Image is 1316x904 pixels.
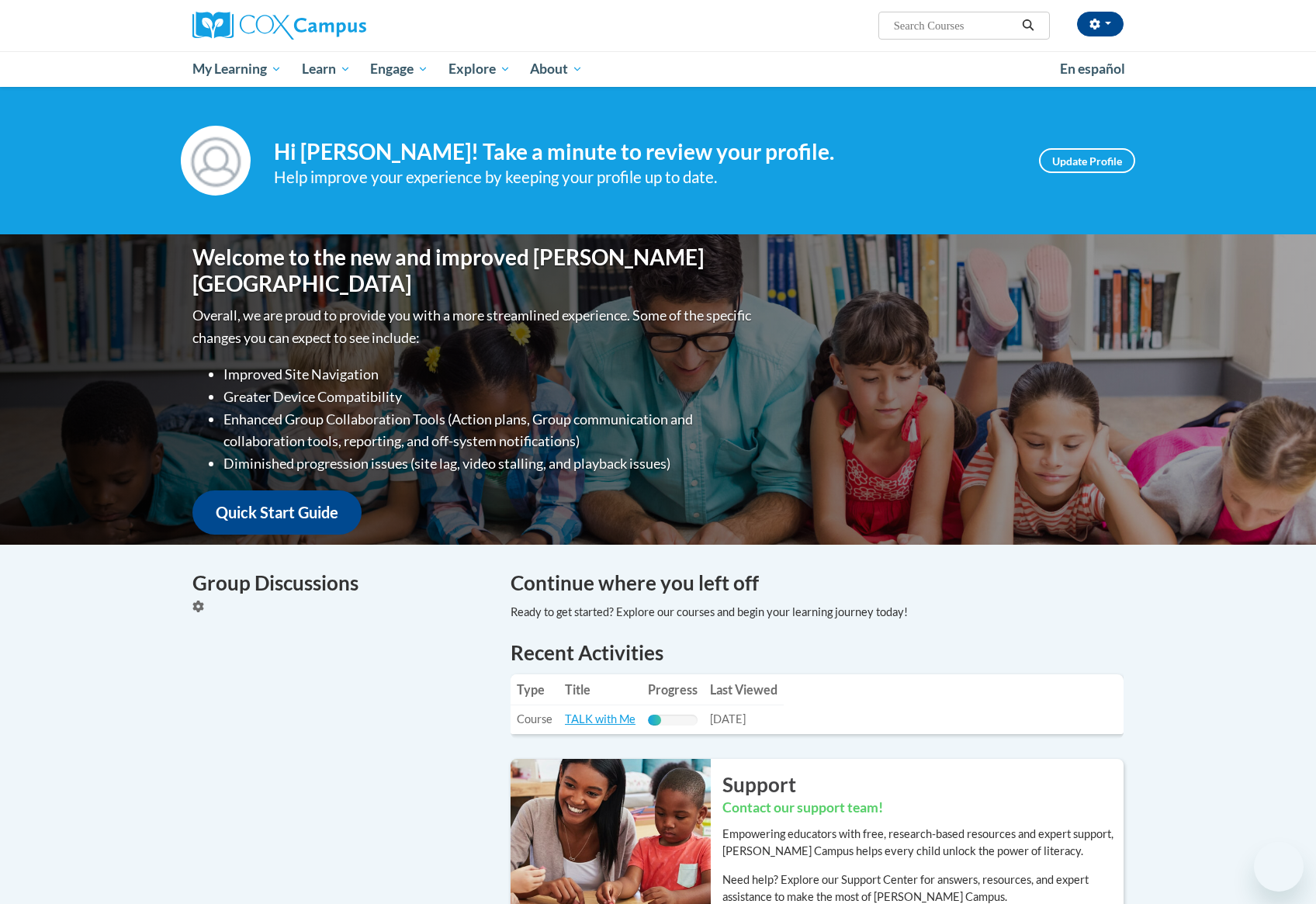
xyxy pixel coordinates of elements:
div: Progress, % [648,715,661,726]
span: Course [517,712,552,726]
a: En español [1050,53,1135,85]
span: Explore [448,60,511,78]
a: TALK with Me [565,712,635,726]
span: Learn [302,60,351,78]
h4: Continue where you left off [511,568,1124,598]
th: Title [559,674,642,705]
th: Type [511,674,559,705]
div: Help improve your experience by keeping your profile up to date. [274,165,1016,190]
h1: Recent Activities [511,639,1124,667]
a: Update Profile [1039,148,1135,173]
a: Learn [292,51,361,87]
p: Overall, we are proud to provide you with a more streamlined experience. Some of the specific cha... [192,304,755,349]
a: My Learning [182,51,292,87]
h2: Support [722,771,1124,798]
p: Empowering educators with free, research-based resources and expert support, [PERSON_NAME] Campus... [722,826,1124,860]
a: Engage [360,51,438,87]
li: Improved Site Navigation [223,363,755,386]
div: Main menu [169,51,1147,87]
img: Profile Image [181,126,251,196]
th: Progress [642,674,704,705]
a: Quick Start Guide [192,490,362,535]
a: Explore [438,51,521,87]
h4: Hi [PERSON_NAME]! Take a minute to review your profile. [274,139,1016,165]
h3: Contact our support team! [722,798,1124,818]
span: En español [1060,61,1125,77]
span: About [530,60,583,78]
th: Last Viewed [704,674,784,705]
li: Diminished progression issues (site lag, video stalling, and playback issues) [223,452,755,475]
span: [DATE] [710,712,746,726]
a: Cox Campus [192,12,487,40]
button: Search [1016,16,1040,35]
img: Cox Campus [192,12,366,40]
span: Engage [370,60,428,78]
button: Account Settings [1077,12,1124,36]
input: Search Courses [892,16,1016,35]
a: About [521,51,594,87]
iframe: Button to launch messaging window [1254,842,1304,892]
li: Greater Device Compatibility [223,386,755,408]
li: Enhanced Group Collaboration Tools (Action plans, Group communication and collaboration tools, re... [223,408,755,453]
h4: Group Discussions [192,568,487,598]
h1: Welcome to the new and improved [PERSON_NAME][GEOGRAPHIC_DATA] [192,244,755,296]
span: My Learning [192,60,282,78]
